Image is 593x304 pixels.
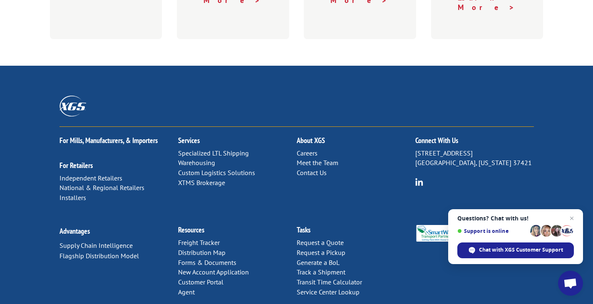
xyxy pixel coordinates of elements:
[60,183,144,192] a: National & Regional Retailers
[297,238,344,247] a: Request a Quote
[178,288,195,296] a: Agent
[60,96,86,116] img: XGS_Logos_ALL_2024_All_White
[178,136,200,145] a: Services
[297,226,415,238] h2: Tasks
[415,178,423,186] img: group-6
[415,225,457,242] img: Smartway_Logo
[60,136,158,145] a: For Mills, Manufacturers, & Importers
[178,268,249,276] a: New Account Application
[60,193,86,202] a: Installers
[297,278,362,286] a: Transit Time Calculator
[178,178,225,187] a: XTMS Brokerage
[60,241,133,250] a: Supply Chain Intelligence
[178,278,223,286] a: Customer Portal
[178,225,204,235] a: Resources
[178,158,215,167] a: Warehousing
[297,248,345,257] a: Request a Pickup
[178,258,236,267] a: Forms & Documents
[415,148,534,168] p: [STREET_ADDRESS] [GEOGRAPHIC_DATA], [US_STATE] 37421
[178,168,255,177] a: Custom Logistics Solutions
[479,246,563,254] span: Chat with XGS Customer Support
[415,137,534,148] h2: Connect With Us
[60,161,93,170] a: For Retailers
[297,158,338,167] a: Meet the Team
[178,248,226,257] a: Distribution Map
[297,136,325,145] a: About XGS
[457,215,574,222] span: Questions? Chat with us!
[558,271,583,296] div: Open chat
[60,174,122,182] a: Independent Retailers
[178,149,249,157] a: Specialized LTL Shipping
[60,252,139,260] a: Flagship Distribution Model
[60,226,90,236] a: Advantages
[297,268,345,276] a: Track a Shipment
[457,242,574,258] div: Chat with XGS Customer Support
[297,258,340,267] a: Generate a BoL
[297,288,360,296] a: Service Center Lookup
[457,228,527,234] span: Support is online
[567,213,577,223] span: Close chat
[178,238,220,247] a: Freight Tracker
[297,149,318,157] a: Careers
[297,168,327,177] a: Contact Us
